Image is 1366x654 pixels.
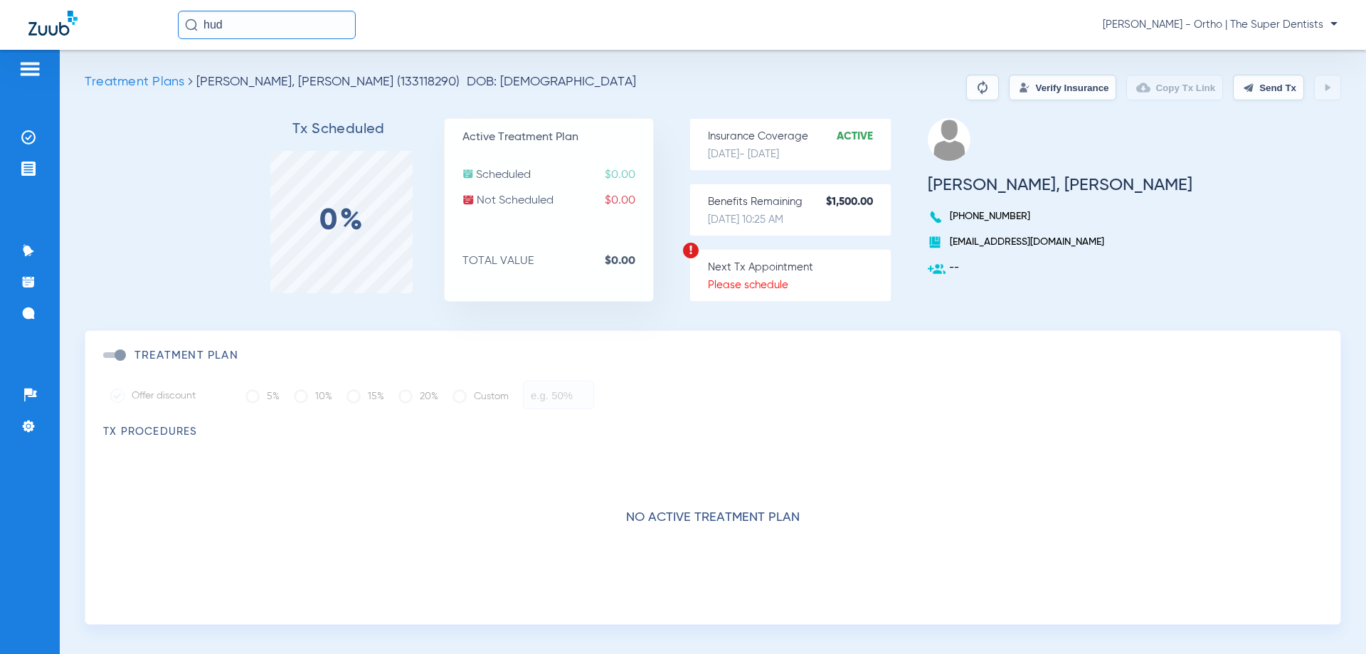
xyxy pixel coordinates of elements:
p: Next Tx Appointment [708,260,891,275]
h3: [PERSON_NAME], [PERSON_NAME] [928,178,1192,192]
img: play.svg [1322,82,1333,93]
label: 5% [245,382,280,411]
label: 15% [346,382,384,411]
input: Search for patients [178,11,356,39]
strong: $1,500.00 [826,195,891,209]
span: $0.00 [605,194,653,208]
img: profile.png [928,118,970,161]
span: Treatment Plans [85,75,184,88]
span: [PERSON_NAME], [PERSON_NAME] (133118290) [196,75,460,88]
label: Custom [452,382,509,411]
img: not-scheduled.svg [462,194,475,206]
img: Reparse [974,79,991,96]
p: Insurance Coverage [708,130,891,144]
button: Send Tx [1233,75,1304,100]
img: Zuub Logo [28,11,78,36]
img: Verify Insurance [1019,82,1030,93]
p: -- [928,260,1192,275]
label: Offer discount [110,389,224,403]
p: [EMAIL_ADDRESS][DOMAIN_NAME] [928,235,1192,249]
p: Active Treatment Plan [462,130,653,144]
h3: TX Procedures [103,425,1323,439]
img: add-user.svg [928,260,946,278]
input: e.g. 50% [523,381,594,409]
label: 0% [319,214,364,228]
p: [DATE] 10:25 AM [708,213,891,227]
p: Scheduled [462,168,653,182]
span: $0.00 [605,168,653,182]
span: [PERSON_NAME] - Ortho | The Super Dentists [1103,18,1338,32]
label: 10% [294,382,332,411]
div: No active treatment plan [103,439,1323,617]
p: Not Scheduled [462,194,653,208]
h3: Treatment Plan [134,349,238,363]
iframe: Chat Widget [1295,586,1366,654]
button: Copy Tx Link [1126,75,1223,100]
strong: Active [837,130,891,144]
label: 20% [398,382,438,411]
p: Please schedule [708,278,891,292]
strong: $0.00 [605,254,653,268]
img: book.svg [928,235,942,249]
span: DOB: [DEMOGRAPHIC_DATA] [467,75,636,89]
h3: Tx Scheduled [234,122,444,137]
p: [PHONE_NUMBER] [928,209,1192,223]
img: voice-call-b.svg [928,209,946,225]
img: hamburger-icon [18,60,41,78]
img: Search Icon [185,19,198,31]
img: scheduled.svg [462,168,474,179]
button: Verify Insurance [1009,75,1116,100]
p: [DATE] - [DATE] [708,147,891,162]
img: warning.svg [682,242,699,259]
img: send.svg [1243,82,1254,93]
p: Benefits Remaining [708,195,891,209]
img: link-copy.png [1136,80,1150,95]
p: TOTAL VALUE [462,254,653,268]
